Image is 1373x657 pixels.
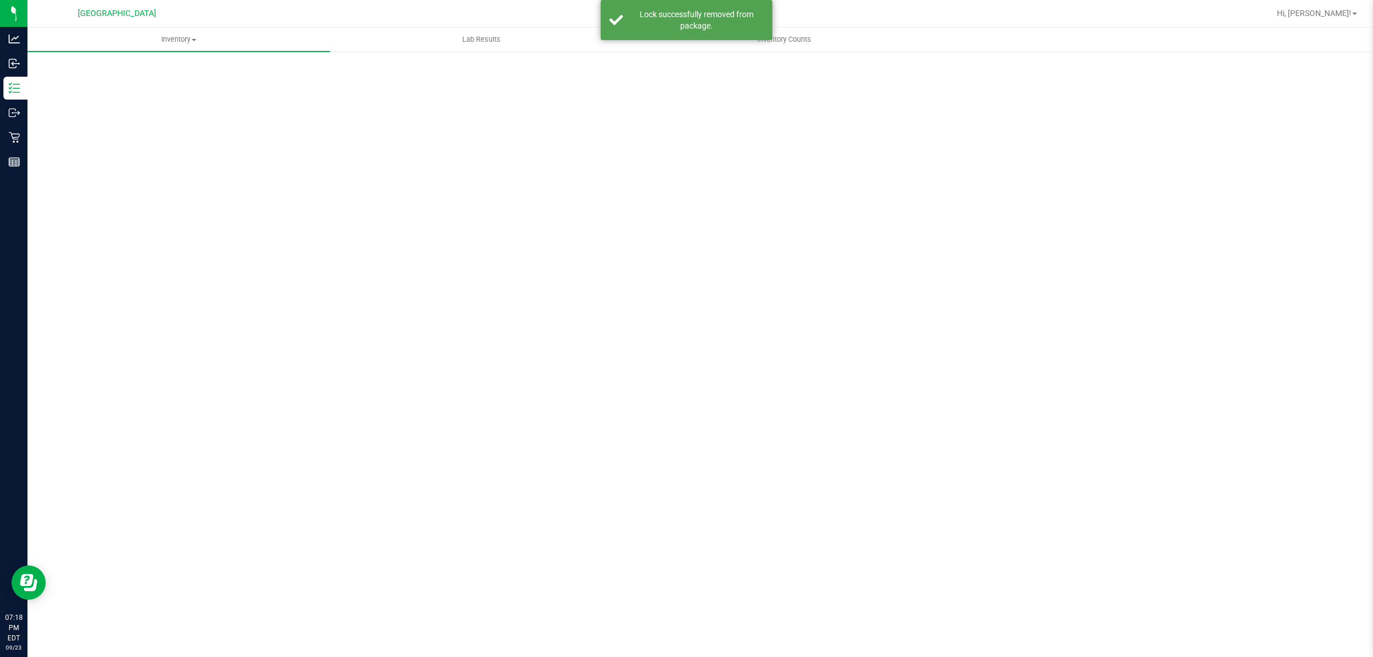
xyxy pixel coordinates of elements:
span: Inventory Counts [742,34,827,45]
span: Hi, [PERSON_NAME]! [1277,9,1351,18]
inline-svg: Inbound [9,58,20,69]
a: Inventory [27,27,330,52]
a: Lab Results [330,27,633,52]
inline-svg: Analytics [9,33,20,45]
p: 09/23 [5,643,22,652]
span: Inventory [27,34,330,45]
a: Inventory Counts [633,27,935,52]
inline-svg: Inventory [9,82,20,94]
iframe: Resource center [11,565,46,600]
p: 07:18 PM EDT [5,612,22,643]
span: Lab Results [447,34,516,45]
inline-svg: Retail [9,132,20,143]
div: Lock successfully removed from package. [629,9,764,31]
inline-svg: Reports [9,156,20,168]
inline-svg: Outbound [9,107,20,118]
span: [GEOGRAPHIC_DATA] [78,9,156,18]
